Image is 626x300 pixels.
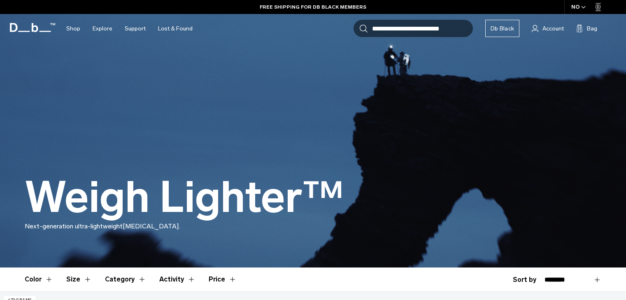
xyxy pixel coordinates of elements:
[66,267,92,291] button: Toggle Filter
[576,23,597,33] button: Bag
[25,174,344,221] h1: Weigh Lighter™
[542,24,564,33] span: Account
[485,20,519,37] a: Db Black
[25,267,53,291] button: Toggle Filter
[66,14,80,43] a: Shop
[105,267,146,291] button: Toggle Filter
[587,24,597,33] span: Bag
[60,14,199,43] nav: Main Navigation
[25,222,123,230] span: Next-generation ultra-lightweight
[158,14,193,43] a: Lost & Found
[159,267,195,291] button: Toggle Filter
[260,3,366,11] a: FREE SHIPPING FOR DB BLACK MEMBERS
[532,23,564,33] a: Account
[123,222,180,230] span: [MEDICAL_DATA].
[93,14,112,43] a: Explore
[125,14,146,43] a: Support
[209,267,237,291] button: Toggle Price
